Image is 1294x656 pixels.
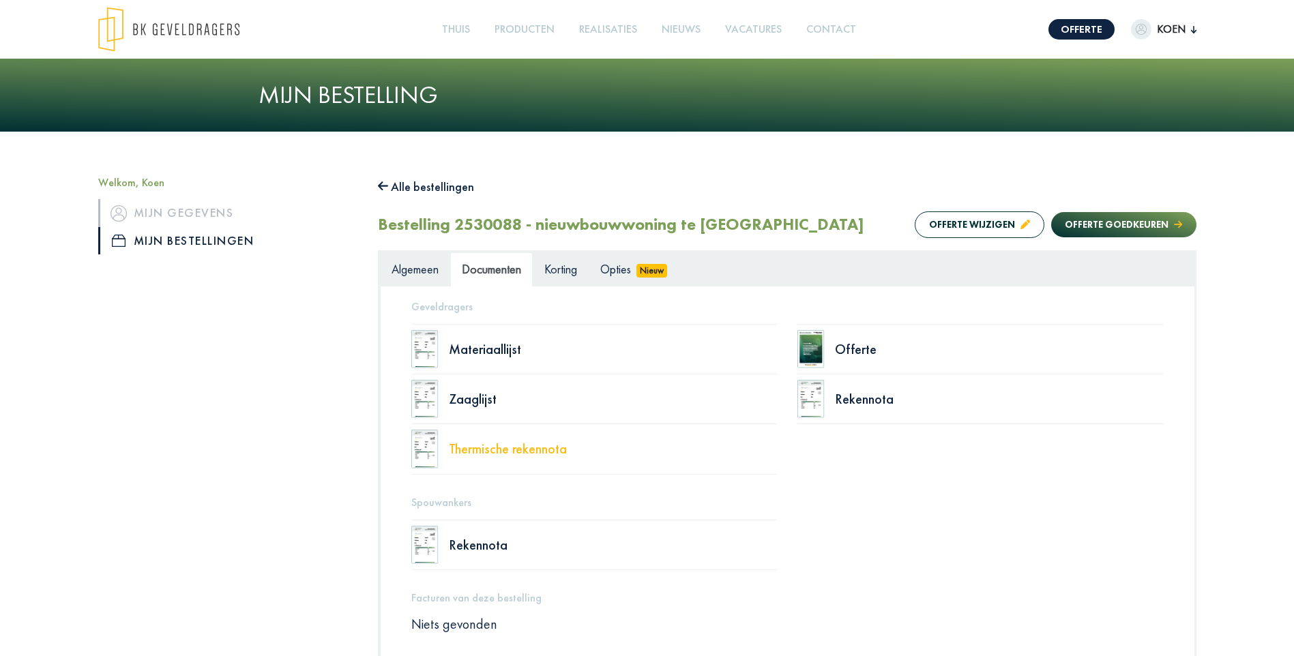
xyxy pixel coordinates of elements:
h5: Welkom, Koen [98,176,357,189]
img: Doc [411,430,439,468]
div: Offerte [835,342,1164,356]
font: Producten [495,22,555,36]
font: Offerte wijzigen [929,218,1015,230]
a: Contact [801,14,862,45]
a: Vacatures [720,14,787,45]
img: pictogram [112,235,126,247]
div: Rekennota [449,538,778,552]
a: Nieuws [656,14,706,45]
img: Doc [797,330,825,368]
a: Realisaties [574,14,643,45]
font: Thermische rekennota [449,440,567,458]
a: Thuis [437,14,475,45]
span: Documenten [462,261,521,277]
span: Korting [544,261,577,277]
img: dummypic.png [1131,19,1151,40]
img: Doc [411,380,439,418]
div: Niets gevonden [401,615,1174,633]
span: Koen [1151,21,1191,38]
img: logo [98,7,239,52]
h2: Bestelling 2530088 - nieuwbouwwoning te [GEOGRAPHIC_DATA] [378,215,864,235]
a: pictogramMijn gegevens [98,199,357,226]
button: Koen [1131,19,1196,40]
h5: Facturen van deze bestelling [411,591,1164,604]
h5: Geveldragers [411,300,1164,313]
span: Opties [600,261,631,277]
a: pictogramMijn bestellingen [98,227,357,254]
img: pictogram [111,205,127,222]
button: Offerte goedkeuren [1051,212,1196,237]
button: Alle bestellingen [378,176,475,198]
ul: Tabs [380,252,1194,286]
img: Doc [797,380,825,418]
span: Algemeen [392,261,439,277]
font: Mijn bestellingen [134,230,254,252]
h5: Spouwankers [411,496,1164,509]
h1: Mijn bestelling [259,80,1036,110]
font: Mijn gegevens [134,202,234,224]
a: Offerte [1048,19,1115,40]
div: Zaaglijst [449,392,778,406]
div: Materiaallijst [449,342,778,356]
font: Offerte goedkeuren [1065,218,1168,230]
img: Doc [411,526,439,564]
font: Alle bestellingen [391,179,474,194]
font: Rekennota [835,390,894,408]
img: Doc [411,330,439,368]
span: Nieuw [636,264,668,278]
button: Offerte wijzigen [915,211,1044,238]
